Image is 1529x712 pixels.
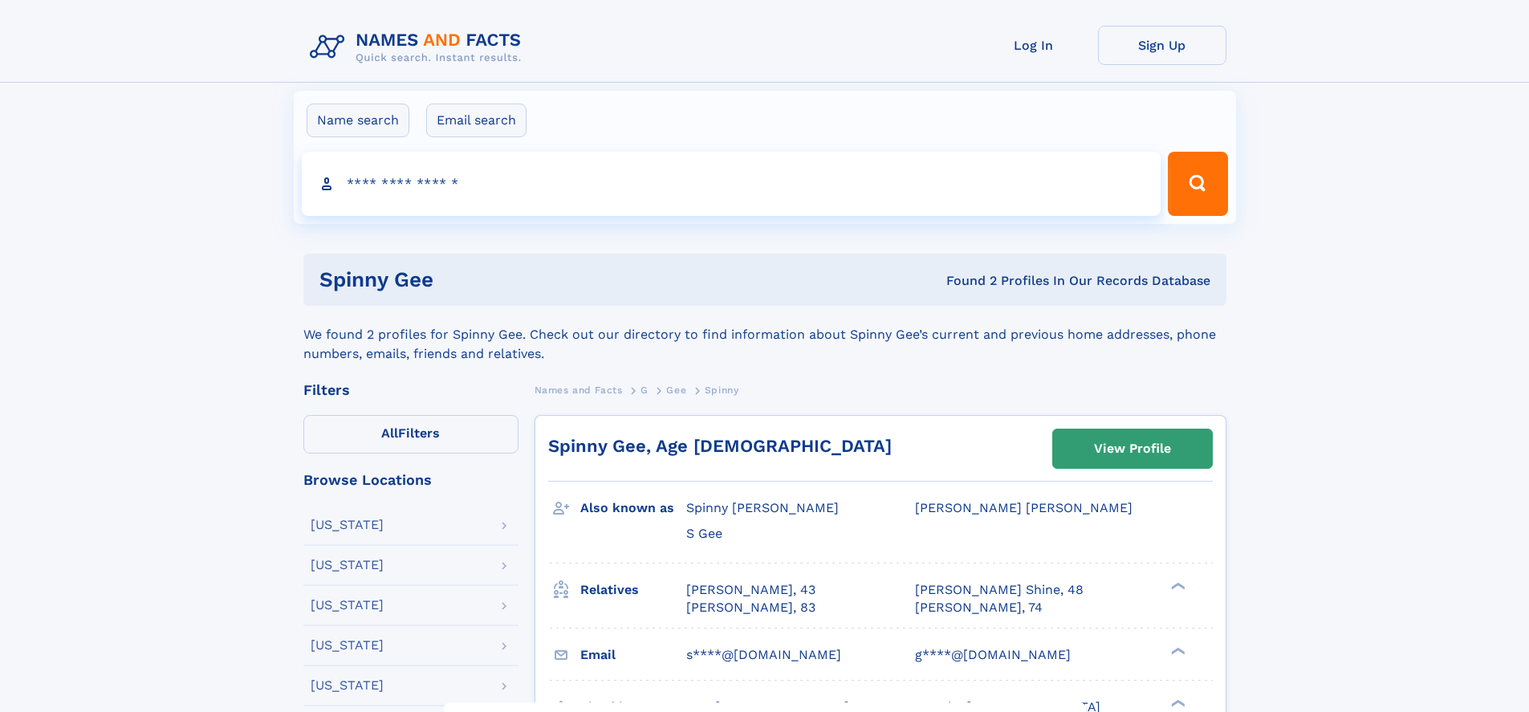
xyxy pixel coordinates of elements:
span: Gee [666,384,686,396]
div: Found 2 Profiles In Our Records Database [689,272,1210,290]
span: G [640,384,649,396]
span: Spinny [PERSON_NAME] [686,500,839,515]
input: search input [302,152,1161,216]
a: [PERSON_NAME] Shine, 48 [915,581,1084,599]
a: [PERSON_NAME], 83 [686,599,815,616]
img: Logo Names and Facts [303,26,535,69]
div: We found 2 profiles for Spinny Gee. Check out our directory to find information about Spinny Gee’... [303,306,1226,364]
div: [US_STATE] [311,519,384,531]
a: [PERSON_NAME], 74 [915,599,1043,616]
a: Names and Facts [535,380,623,400]
span: [PERSON_NAME] [PERSON_NAME] [915,500,1133,515]
button: Search Button [1168,152,1227,216]
label: Filters [303,415,518,454]
h3: Relatives [580,576,686,604]
a: Gee [666,380,686,400]
label: Name search [307,104,409,137]
div: [US_STATE] [311,639,384,652]
h1: Spinny Gee [319,270,690,290]
span: S Gee [686,526,722,541]
div: Filters [303,383,518,397]
h3: Also known as [580,494,686,522]
h3: Email [580,641,686,669]
div: ❯ [1167,645,1186,656]
div: View Profile [1094,430,1171,467]
span: All [381,425,398,441]
a: [PERSON_NAME], 43 [686,581,815,599]
a: View Profile [1053,429,1212,468]
span: Spinny [705,384,739,396]
label: Email search [426,104,527,137]
div: ❯ [1167,580,1186,591]
div: ❯ [1167,698,1186,708]
a: Spinny Gee, Age [DEMOGRAPHIC_DATA] [548,436,892,456]
div: [US_STATE] [311,599,384,612]
div: [US_STATE] [311,559,384,572]
a: Sign Up [1098,26,1226,65]
div: [US_STATE] [311,679,384,692]
div: Browse Locations [303,473,518,487]
a: Log In [970,26,1098,65]
a: G [640,380,649,400]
